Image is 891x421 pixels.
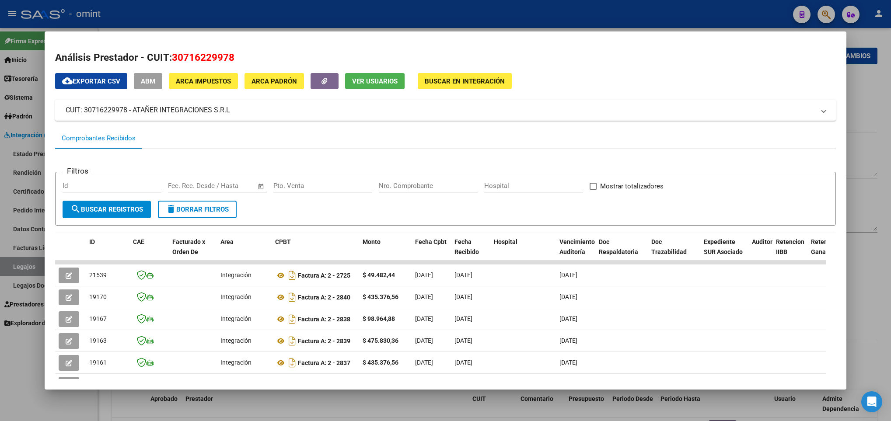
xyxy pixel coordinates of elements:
[748,233,772,271] datatable-header-cell: Auditoria
[490,233,556,271] datatable-header-cell: Hospital
[776,238,804,255] span: Retencion IIBB
[66,105,815,115] mat-panel-title: CUIT: 30716229978 - ATAÑER INTEGRACIONES S.R.L
[134,73,162,89] button: ABM
[166,205,229,213] span: Borrar Filtros
[704,238,743,255] span: Expediente SUR Asociado
[89,271,107,278] span: 21539
[275,238,291,245] span: CPBT
[62,77,120,85] span: Exportar CSV
[70,205,143,213] span: Buscar Registros
[599,238,638,255] span: Doc Respaldatoria
[363,359,398,366] strong: $ 435.376,56
[86,233,129,271] datatable-header-cell: ID
[220,238,234,245] span: Area
[595,233,648,271] datatable-header-cell: Doc Respaldatoria
[89,238,95,245] span: ID
[494,238,517,245] span: Hospital
[363,315,395,322] strong: $ 98.964,88
[252,77,297,85] span: ARCA Padrón
[211,182,254,190] input: Fecha fin
[454,238,479,255] span: Fecha Recibido
[415,293,433,300] span: [DATE]
[559,271,577,278] span: [DATE]
[176,77,231,85] span: ARCA Impuestos
[454,337,472,344] span: [DATE]
[89,337,107,344] span: 19163
[807,233,842,271] datatable-header-cell: Retención Ganancias
[752,238,778,245] span: Auditoria
[559,337,577,344] span: [DATE]
[298,294,350,301] strong: Factura A: 2 - 2840
[298,337,350,344] strong: Factura A: 2 - 2839
[172,52,234,63] span: 30716229978
[648,233,700,271] datatable-header-cell: Doc Trazabilidad
[272,233,359,271] datatable-header-cell: CPBT
[256,181,266,191] button: Open calendar
[415,238,447,245] span: Fecha Cpbt
[700,233,748,271] datatable-header-cell: Expediente SUR Asociado
[415,359,433,366] span: [DATE]
[559,359,577,366] span: [DATE]
[168,182,203,190] input: Fecha inicio
[55,73,127,89] button: Exportar CSV
[556,233,595,271] datatable-header-cell: Vencimiento Auditoría
[454,293,472,300] span: [DATE]
[62,76,73,86] mat-icon: cloud_download
[89,293,107,300] span: 19170
[415,271,433,278] span: [DATE]
[220,337,252,344] span: Integración
[166,204,176,214] mat-icon: delete
[62,133,136,143] div: Comprobantes Recibidos
[352,77,398,85] span: Ver Usuarios
[412,233,451,271] datatable-header-cell: Fecha Cpbt
[454,359,472,366] span: [DATE]
[287,312,298,326] i: Descargar documento
[345,73,405,89] button: Ver Usuarios
[415,337,433,344] span: [DATE]
[70,204,81,214] mat-icon: search
[287,356,298,370] i: Descargar documento
[425,77,505,85] span: Buscar en Integración
[220,359,252,366] span: Integración
[298,316,350,323] strong: Factura A: 2 - 2838
[158,201,237,218] button: Borrar Filtros
[559,293,577,300] span: [DATE]
[298,359,350,366] strong: Factura A: 2 - 2837
[245,73,304,89] button: ARCA Padrón
[169,233,217,271] datatable-header-cell: Facturado x Orden De
[861,391,882,412] div: Open Intercom Messenger
[63,201,151,218] button: Buscar Registros
[454,315,472,322] span: [DATE]
[220,315,252,322] span: Integración
[141,77,155,85] span: ABM
[298,272,350,279] strong: Factura A: 2 - 2725
[811,238,841,255] span: Retención Ganancias
[359,233,412,271] datatable-header-cell: Monto
[363,337,398,344] strong: $ 475.830,36
[363,293,398,300] strong: $ 435.376,56
[89,315,107,322] span: 19167
[287,290,298,304] i: Descargar documento
[454,271,472,278] span: [DATE]
[220,271,252,278] span: Integración
[217,233,272,271] datatable-header-cell: Area
[600,181,664,191] span: Mostrar totalizadores
[559,315,577,322] span: [DATE]
[451,233,490,271] datatable-header-cell: Fecha Recibido
[772,233,807,271] datatable-header-cell: Retencion IIBB
[418,73,512,89] button: Buscar en Integración
[559,238,595,255] span: Vencimiento Auditoría
[287,334,298,348] i: Descargar documento
[287,378,298,392] i: Descargar documento
[133,238,144,245] span: CAE
[415,315,433,322] span: [DATE]
[55,50,836,65] h2: Análisis Prestador - CUIT:
[172,238,205,255] span: Facturado x Orden De
[220,293,252,300] span: Integración
[129,233,169,271] datatable-header-cell: CAE
[55,100,836,121] mat-expansion-panel-header: CUIT: 30716229978 - ATAÑER INTEGRACIONES S.R.L
[63,165,93,177] h3: Filtros
[169,73,238,89] button: ARCA Impuestos
[363,238,381,245] span: Monto
[363,271,395,278] strong: $ 49.482,44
